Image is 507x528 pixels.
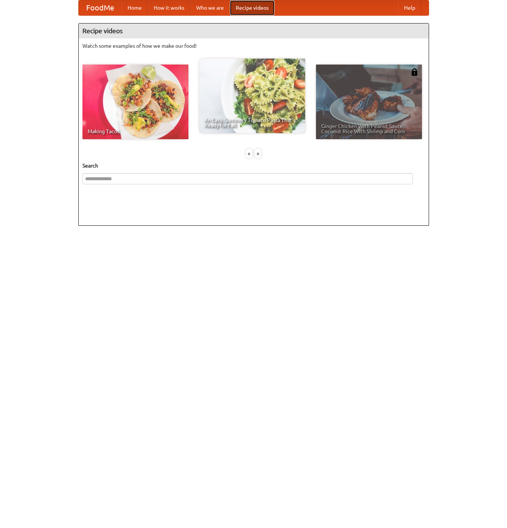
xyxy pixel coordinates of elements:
a: Help [398,0,421,15]
div: » [254,149,261,158]
img: 483408.png [411,68,418,76]
a: Who we are [190,0,230,15]
div: « [246,149,253,158]
h5: Search [82,162,425,169]
h4: Recipe videos [79,24,429,38]
a: Making Tacos [82,65,188,139]
span: An Easy, Summery Tomato Pasta That's Ready for Fall [204,118,300,128]
a: Recipe videos [230,0,275,15]
a: Home [122,0,148,15]
p: Watch some examples of how we make our food! [82,42,425,50]
a: How it works [148,0,190,15]
span: Making Tacos [88,129,183,134]
a: FoodMe [79,0,122,15]
a: An Easy, Summery Tomato Pasta That's Ready for Fall [199,59,305,133]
